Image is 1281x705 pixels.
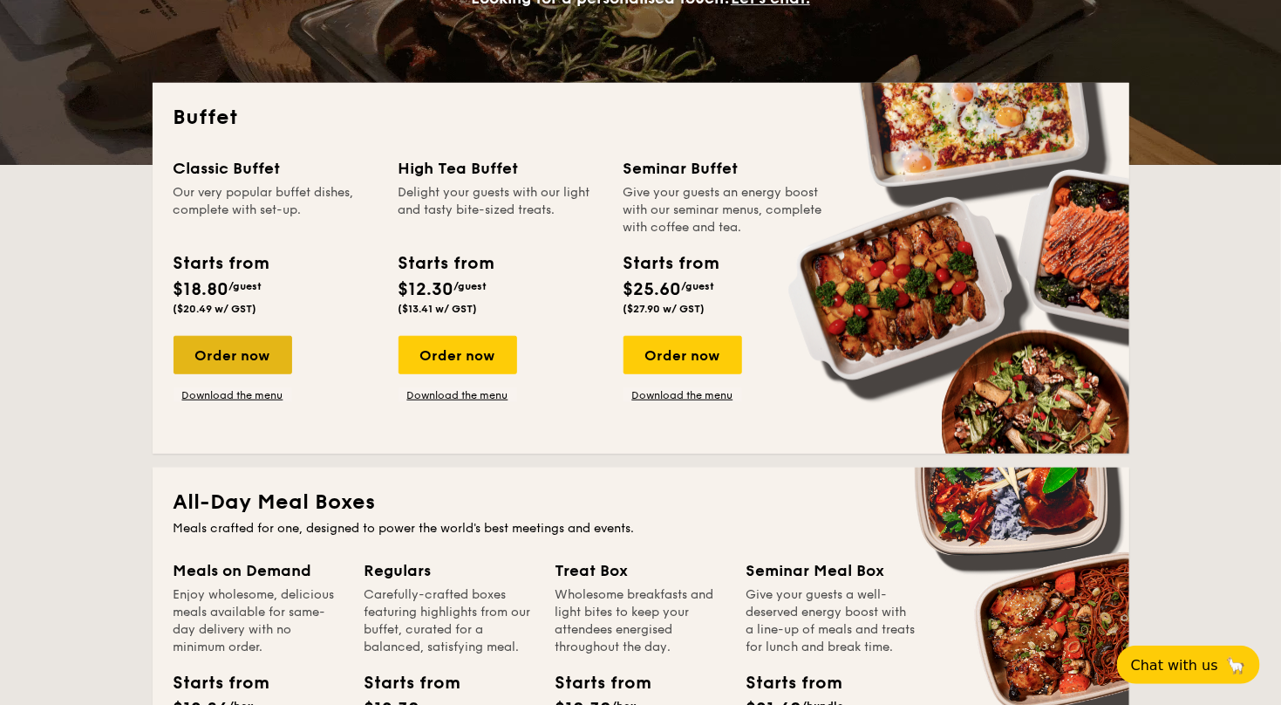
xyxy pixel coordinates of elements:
div: Meals on Demand [174,558,344,583]
div: Wholesome breakfasts and light bites to keep your attendees energised throughout the day. [555,586,726,656]
div: Starts from [174,250,269,277]
span: /guest [454,280,487,292]
div: Treat Box [555,558,726,583]
div: Seminar Buffet [623,156,828,181]
h2: All-Day Meal Boxes [174,489,1108,517]
div: Meals crafted for one, designed to power the world's best meetings and events. [174,520,1108,537]
span: ($27.90 w/ GST) [623,303,705,315]
a: Download the menu [399,388,517,402]
span: ($13.41 w/ GST) [399,303,478,315]
div: Give your guests an energy boost with our seminar menus, complete with coffee and tea. [623,184,828,236]
div: High Tea Buffet [399,156,603,181]
div: Starts from [623,250,719,277]
div: Seminar Meal Box [746,558,916,583]
div: Starts from [746,670,825,696]
span: ($20.49 w/ GST) [174,303,257,315]
div: Regulars [365,558,535,583]
button: Chat with us🦙 [1117,646,1260,684]
span: $18.80 [174,279,229,300]
a: Download the menu [174,388,292,402]
div: Order now [174,336,292,374]
span: $25.60 [623,279,682,300]
span: Chat with us [1131,657,1218,674]
h2: Buffet [174,104,1108,132]
span: 🦙 [1225,655,1246,675]
div: Give your guests a well-deserved energy boost with a line-up of meals and treats for lunch and br... [746,586,916,656]
div: Delight your guests with our light and tasty bite-sized treats. [399,184,603,236]
div: Order now [399,336,517,374]
div: Starts from [174,670,252,696]
div: Classic Buffet [174,156,378,181]
div: Starts from [365,670,443,696]
div: Carefully-crafted boxes featuring highlights from our buffet, curated for a balanced, satisfying ... [365,586,535,656]
div: Order now [623,336,742,374]
a: Download the menu [623,388,742,402]
div: Starts from [555,670,634,696]
div: Enjoy wholesome, delicious meals available for same-day delivery with no minimum order. [174,586,344,656]
div: Our very popular buffet dishes, complete with set-up. [174,184,378,236]
span: /guest [229,280,262,292]
span: /guest [682,280,715,292]
span: $12.30 [399,279,454,300]
div: Starts from [399,250,494,277]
